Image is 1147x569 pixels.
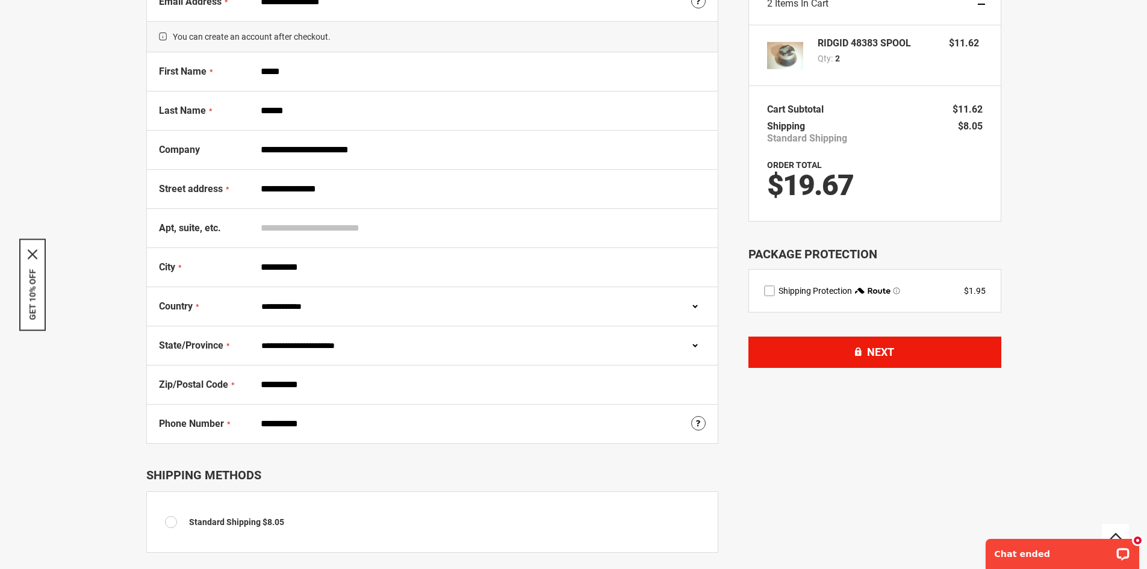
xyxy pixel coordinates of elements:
span: Shipping Protection [779,286,852,296]
span: Learn more [893,287,900,294]
svg: close icon [28,249,37,259]
span: Next [867,346,894,358]
span: Standard Shipping [189,517,261,527]
th: Cart Subtotal [767,101,830,118]
button: GET 10% OFF [28,269,37,320]
span: Apt, suite, etc. [159,222,221,234]
span: First Name [159,66,207,77]
span: City [159,261,175,273]
span: $11.62 [949,37,979,49]
span: Standard Shipping [767,132,847,145]
span: Last Name [159,105,206,116]
span: 2 [835,52,840,64]
strong: Order Total [767,160,822,170]
span: Shipping [767,120,805,132]
div: Shipping Methods [146,468,718,482]
span: Street address [159,183,223,194]
span: Country [159,300,193,312]
div: Package Protection [748,246,1001,263]
img: RIDGID 48383 SPOOL [767,37,803,73]
span: $19.67 [767,168,853,202]
iframe: LiveChat chat widget [978,531,1147,569]
span: $8.05 [263,517,284,527]
strong: RIDGID 48383 SPOOL [818,39,911,48]
button: Next [748,337,1001,368]
span: Qty [818,54,831,63]
span: State/Province [159,340,223,351]
span: You can create an account after checkout. [147,21,718,52]
button: Close [28,249,37,259]
span: Phone Number [159,418,224,429]
div: route shipping protection selector element [764,285,986,297]
span: $8.05 [958,120,983,132]
span: Zip/Postal Code [159,379,228,390]
div: $1.95 [964,285,986,297]
span: Company [159,144,200,155]
span: $11.62 [953,104,983,115]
